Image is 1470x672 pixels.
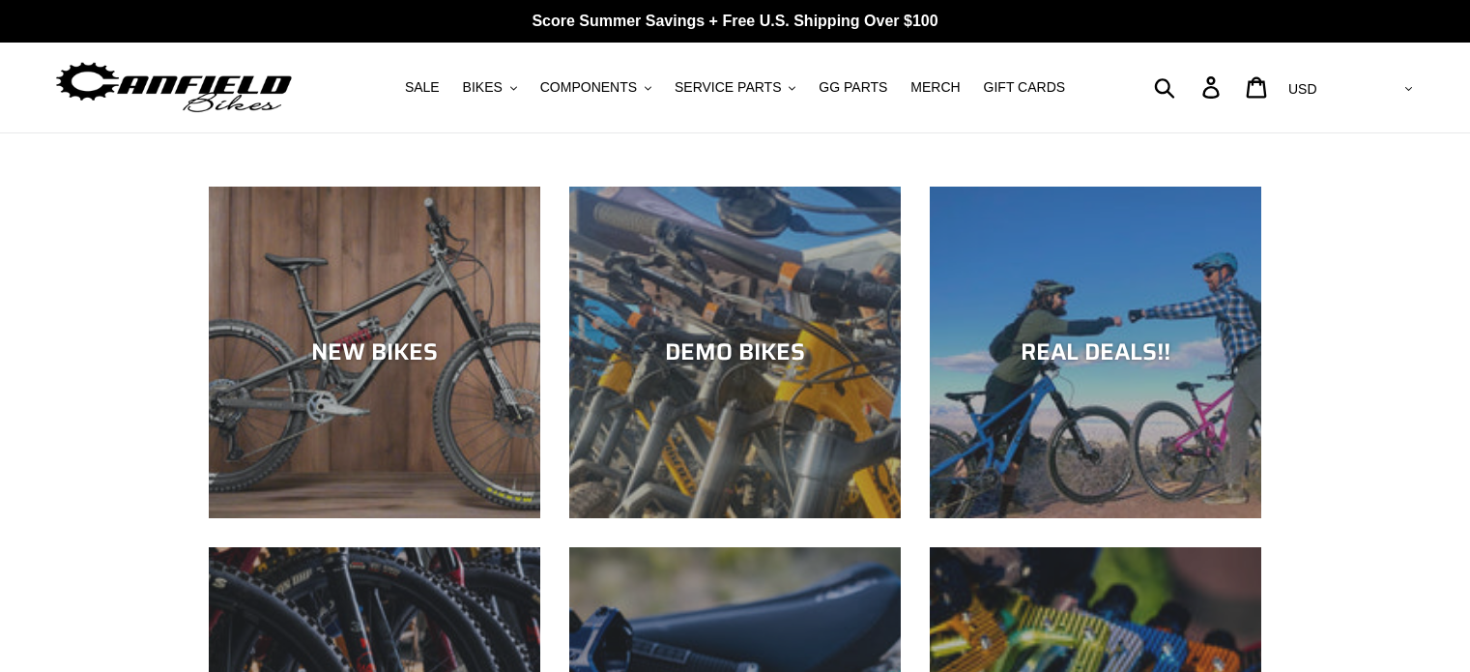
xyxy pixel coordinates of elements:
span: SALE [405,79,440,96]
a: REAL DEALS!! [930,187,1261,518]
a: DEMO BIKES [569,187,901,518]
span: SERVICE PARTS [675,79,781,96]
div: NEW BIKES [209,338,540,366]
a: NEW BIKES [209,187,540,518]
img: Canfield Bikes [53,57,295,118]
span: GIFT CARDS [984,79,1066,96]
span: BIKES [463,79,503,96]
span: COMPONENTS [540,79,637,96]
a: SALE [395,74,449,101]
a: GIFT CARDS [974,74,1076,101]
span: GG PARTS [819,79,887,96]
a: GG PARTS [809,74,897,101]
span: MERCH [910,79,960,96]
input: Search [1165,66,1214,108]
div: REAL DEALS!! [930,338,1261,366]
button: COMPONENTS [531,74,661,101]
button: BIKES [453,74,527,101]
button: SERVICE PARTS [665,74,805,101]
a: MERCH [901,74,969,101]
div: DEMO BIKES [569,338,901,366]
